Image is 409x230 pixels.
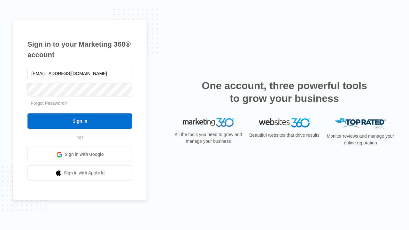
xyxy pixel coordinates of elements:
[27,165,132,181] a: Sign in with Apple Id
[72,134,88,141] span: OR
[200,79,369,105] h2: One account, three powerful tools to grow your business
[335,118,386,129] img: Top Rated Local
[27,39,132,60] h1: Sign in to your Marketing 360® account
[27,147,132,162] a: Sign in with Google
[249,132,320,139] p: Beautiful websites that drive results
[65,151,104,158] span: Sign in with Google
[259,118,310,127] img: Websites 360
[27,113,132,129] input: Sign In
[64,170,105,176] span: Sign in with Apple Id
[325,133,396,146] p: Monitor reviews and manage your online reputation
[183,118,234,127] img: Marketing 360
[173,131,244,145] p: All the tools you need to grow and manage your business
[31,101,67,106] a: Forgot Password?
[27,67,132,80] input: Email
